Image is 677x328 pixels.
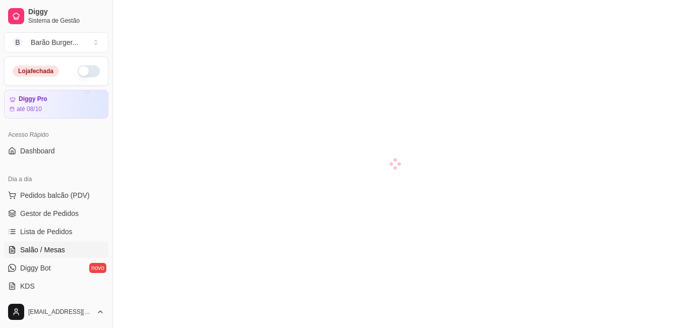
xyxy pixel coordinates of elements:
a: DiggySistema de Gestão [4,4,108,28]
span: B [13,37,23,47]
span: Lista de Pedidos [20,227,73,237]
button: Pedidos balcão (PDV) [4,187,108,203]
a: Gestor de Pedidos [4,205,108,222]
button: [EMAIL_ADDRESS][DOMAIN_NAME] [4,300,108,324]
div: Acesso Rápido [4,127,108,143]
span: [EMAIL_ADDRESS][DOMAIN_NAME] [28,308,92,316]
button: Select a team [4,32,108,52]
span: Salão / Mesas [20,245,65,255]
a: Salão / Mesas [4,242,108,258]
div: Dia a dia [4,171,108,187]
a: Dashboard [4,143,108,159]
span: Sistema de Gestão [28,17,104,25]
span: KDS [20,281,35,291]
span: Diggy [28,8,104,17]
a: Diggy Proaté 08/10 [4,90,108,119]
article: até 08/10 [17,105,42,113]
div: Loja fechada [13,66,59,77]
div: Barão Burger ... [31,37,78,47]
a: Lista de Pedidos [4,224,108,240]
button: Alterar Status [78,65,100,77]
article: Diggy Pro [19,95,47,103]
span: Dashboard [20,146,55,156]
span: Gestor de Pedidos [20,208,79,218]
a: KDS [4,278,108,294]
span: Diggy Bot [20,263,51,273]
a: Diggy Botnovo [4,260,108,276]
span: Pedidos balcão (PDV) [20,190,90,200]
